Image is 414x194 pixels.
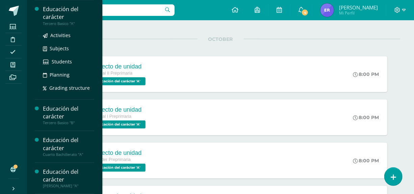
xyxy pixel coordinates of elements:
div: Proyecto de unidad [89,149,147,157]
div: 8:00 PM [353,158,379,164]
div: Proyecto de unidad [89,63,147,70]
img: ae9a95e7fb0bed71483c1d259134e85d.png [320,3,334,17]
span: Maternal II Preprimaria [89,71,132,76]
span: OCTOBER [198,36,244,42]
span: Maternal I Preprimaria [89,114,131,119]
span: Mi Perfil [339,10,378,16]
a: Subjects [43,45,94,52]
span: Subjects [50,45,69,52]
div: 8:00 PM [353,114,379,120]
div: Educación del carácter [43,105,94,120]
div: Proyecto de unidad [89,106,147,113]
span: Planning [50,72,70,78]
div: Educación del carácter [43,136,94,152]
a: Grading structure [43,84,94,92]
a: Educación del carácterTercero Basico "B" [43,105,94,125]
span: Educación del carácter 'A' [89,120,146,129]
div: Tercero Basico "A" [43,21,94,26]
span: Educación del carácter 'A' [89,164,146,172]
a: Educación del carácterTercero Basico "A" [43,5,94,26]
span: Prekinder Preprimaria [89,157,130,162]
span: 4 [301,9,309,16]
a: Activities [43,31,94,39]
input: Search a user… [31,4,175,16]
div: Educación del carácter [43,5,94,21]
div: Educación del carácter [43,168,94,184]
div: Tercero Basico "B" [43,120,94,125]
a: Educación del carácterCuarto Bachillerato "A" [43,136,94,157]
span: [PERSON_NAME] [339,4,378,11]
div: [PERSON_NAME] "A" [43,184,94,188]
div: Cuarto Bachillerato "A" [43,152,94,157]
span: Grading structure [49,85,90,91]
span: Educación del carácter 'A' [89,77,146,85]
div: 8:00 PM [353,71,379,77]
a: Educación del carácter[PERSON_NAME] "A" [43,168,94,188]
span: Activities [50,32,71,38]
span: Students [52,58,72,65]
a: Students [43,58,94,65]
a: Planning [43,71,94,79]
